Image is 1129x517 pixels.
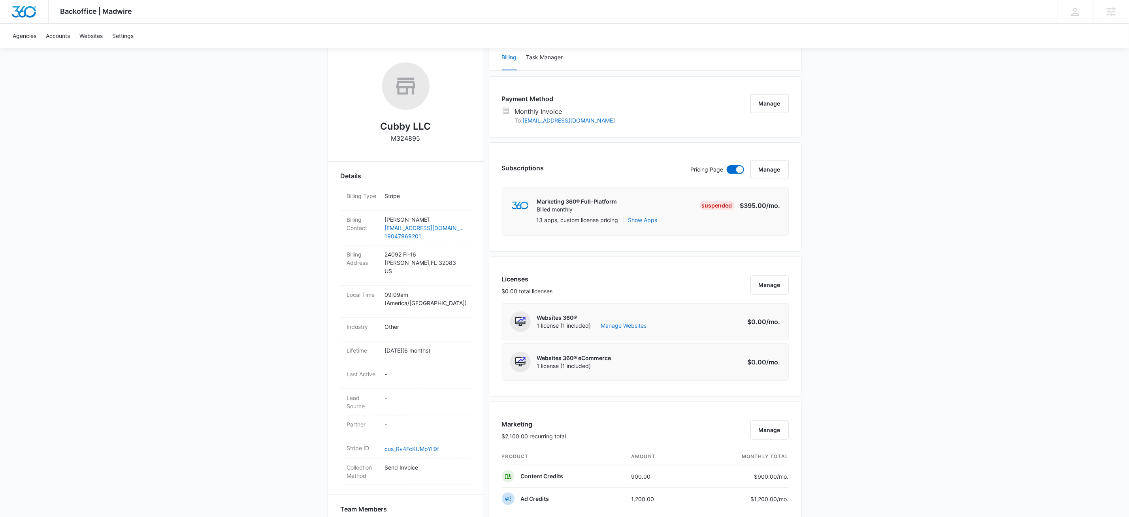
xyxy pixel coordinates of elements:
p: $0.00 [743,357,780,367]
div: Partner- [341,415,471,439]
p: Websites 360® eCommerce [537,354,611,362]
a: 19047969201 [385,232,465,240]
span: Details [341,171,362,181]
h3: Subscriptions [502,163,544,173]
h3: Marketing [502,419,566,429]
div: Lifetime[DATE](6 months) [341,342,471,365]
p: M324895 [391,134,420,143]
a: cus_Rv4FcKUMpYli9f [385,445,439,452]
a: Websites [75,24,107,48]
dt: Local Time [347,291,379,299]
div: Stripe IDcus_Rv4FcKUMpYli9f [341,439,471,459]
div: Collection MethodSend Invoice [341,459,471,485]
dt: Billing Address [347,250,379,267]
p: Monthly Invoice [515,107,615,116]
p: $900.00 [752,472,789,481]
td: 900.00 [625,465,692,488]
a: Manage Websites [601,322,647,330]
span: /mo. [777,496,789,502]
dt: Billing Type [347,192,379,200]
dt: Lifetime [347,346,379,355]
dt: Collection Method [347,463,379,480]
span: /mo. [777,473,789,480]
p: - [385,420,465,428]
p: $1,200.00 [751,495,789,503]
dt: Lead Source [347,394,379,410]
p: Billed monthly [537,206,617,213]
p: 24092 Fl-16 [PERSON_NAME] , FL 32083 US [385,250,465,275]
button: Show Apps [628,216,658,224]
td: 1,200.00 [625,488,692,510]
dt: Partner [347,420,379,428]
div: Lead Source- [341,389,471,415]
p: Websites 360® [537,314,647,322]
p: $2,100.00 recurring total [502,432,566,440]
th: amount [625,448,692,465]
p: [PERSON_NAME] [385,215,465,224]
p: [DATE] ( 6 months ) [385,346,465,355]
h3: Payment Method [502,94,615,104]
a: Settings [107,24,138,48]
button: Manage [750,275,789,294]
img: marketing360Logo [512,202,529,210]
div: Billing Contact[PERSON_NAME][EMAIL_ADDRESS][DOMAIN_NAME]19047969201 [341,211,471,245]
a: [EMAIL_ADDRESS][DOMAIN_NAME] [523,117,615,124]
p: $0.00 total licenses [502,287,553,295]
span: 1 license (1 included) [537,362,611,370]
div: Billing TypeStripe [341,187,471,211]
a: Agencies [8,24,41,48]
th: monthly total [692,448,789,465]
th: product [502,448,625,465]
div: Local Time09:09am (America/[GEOGRAPHIC_DATA]) [341,286,471,318]
h3: Licenses [502,274,553,284]
p: Marketing 360® Full-Platform [537,198,617,206]
p: 09:09am ( America/[GEOGRAPHIC_DATA] ) [385,291,465,307]
span: Backoffice | Madwire [60,7,132,15]
p: Stripe [385,192,465,200]
div: Suspended [699,201,735,210]
span: 1 license (1 included) [537,322,647,330]
p: Content Credits [521,472,564,480]
p: $0.00 [743,317,780,326]
button: Billing [502,45,517,70]
dt: Stripe ID [347,444,379,452]
p: Other [385,323,465,331]
p: $395.00 [740,201,780,210]
button: Task Manager [526,45,563,70]
p: 13 apps, custom license pricing [537,216,618,224]
dt: Billing Contact [347,215,379,232]
p: Send Invoice [385,463,465,472]
span: /mo. [767,202,780,209]
p: - [385,394,465,402]
span: /mo. [767,358,780,366]
a: [EMAIL_ADDRESS][DOMAIN_NAME] [385,224,465,232]
p: Pricing Page [691,165,724,174]
button: Manage [750,421,789,440]
dt: Last Active [347,370,379,378]
button: Manage [750,94,789,113]
div: Last Active- [341,365,471,389]
span: /mo. [767,318,780,326]
span: Team Members [341,504,387,514]
div: Billing Address24092 Fl-16[PERSON_NAME],FL 32083US [341,245,471,286]
div: IndustryOther [341,318,471,342]
p: - [385,370,465,378]
h2: Cubby LLC [381,119,431,134]
p: To: [515,116,615,125]
a: Accounts [41,24,75,48]
dt: Industry [347,323,379,331]
p: Ad Credits [521,495,549,503]
button: Manage [750,160,789,179]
